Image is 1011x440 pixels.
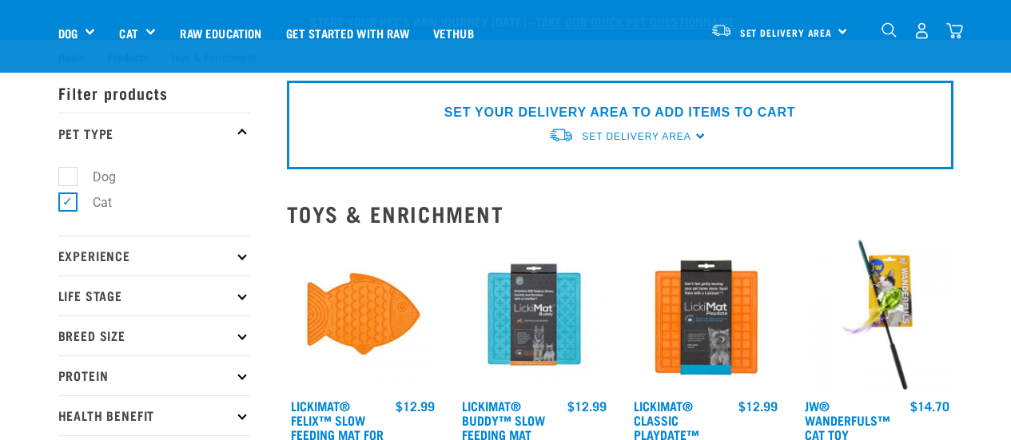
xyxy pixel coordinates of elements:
[287,201,953,226] h2: Toys & Enrichment
[630,239,782,391] img: LM Playdate Orange 570x570 crop top
[710,23,732,38] img: van-moving.png
[882,22,897,38] img: home-icon-1@2x.png
[458,239,611,391] img: Buddy Turquoise
[444,103,795,122] p: SET YOUR DELIVERY AREA TO ADD ITEMS TO CART
[913,22,930,39] img: user.png
[910,398,949,413] div: $14.70
[58,355,250,395] p: Protein
[634,402,699,438] a: LickiMat® Classic Playdate™
[58,395,250,435] p: Health Benefit
[67,167,122,187] label: Dog
[58,275,250,315] p: Life Stage
[421,1,486,65] a: Vethub
[396,398,435,413] div: $12.99
[67,192,118,212] label: Cat
[805,402,890,438] a: JW® Wanderfuls™ Cat Toy
[801,239,953,391] img: 612e7d16 52a8 49e4 a425 a2801c489499 840f7f5f7174a03fc47a00f29a9c7820
[567,398,607,413] div: $12.99
[946,22,963,39] img: home-icon@2x.png
[548,127,574,144] img: van-moving.png
[58,315,250,355] p: Breed Size
[58,113,250,153] p: Pet Type
[119,24,137,42] a: Cat
[740,30,833,35] span: Set Delivery Area
[58,73,250,113] p: Filter products
[274,1,421,65] a: Get started with Raw
[58,236,250,275] p: Experience
[582,131,691,142] span: Set Delivery Area
[738,398,778,413] div: $12.99
[462,402,545,438] a: LickiMat® Buddy™ Slow Feeding Mat
[287,239,440,391] img: LM Felix Orange 2 570x570 crop top
[168,1,273,65] a: Raw Education
[58,24,78,42] a: Dog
